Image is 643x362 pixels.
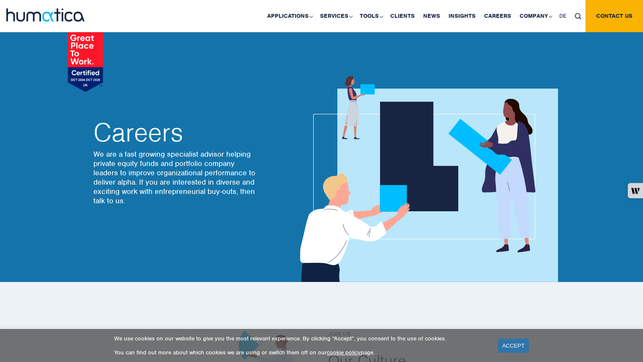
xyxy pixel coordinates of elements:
[559,12,566,19] span: DE
[93,149,258,205] p: We are a fast growing specialist advisor helping private equity funds and portfolio company leade...
[327,349,361,356] a: cookie policy
[575,13,581,19] img: search_icon
[114,335,487,342] p: We use cookies on our website to give you the most relevant experience. By clicking “Accept”, you...
[498,339,529,353] a: ACCEPT
[6,8,85,22] img: logo
[93,120,258,145] h2: Careers
[114,349,487,356] p: You can find out more about which cookies we are using or switch them off on our page.
[292,76,558,282] img: about_banner1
